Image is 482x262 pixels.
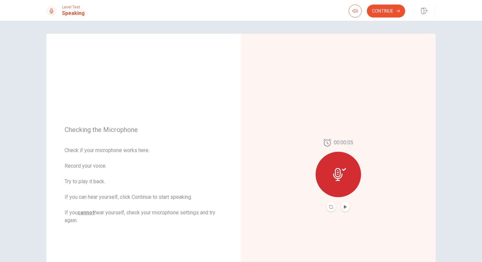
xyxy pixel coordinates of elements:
[65,147,223,224] span: Check if your microphone works here. Record your voice. Try to play it back. If you can hear your...
[62,5,85,9] span: Level Test
[341,202,350,211] button: Play Audio
[78,209,94,216] u: cannot
[334,139,353,147] span: 00:00:05
[65,126,223,134] span: Checking the Microphone
[327,202,336,211] button: Record Again
[367,5,405,18] button: Continue
[62,9,85,17] h1: Speaking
